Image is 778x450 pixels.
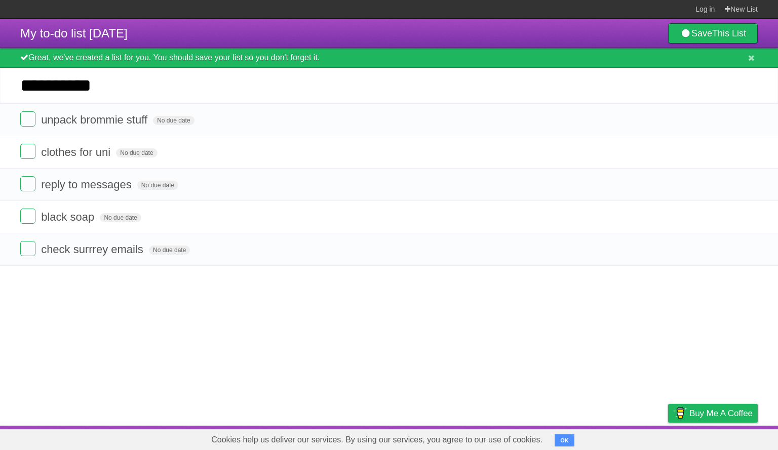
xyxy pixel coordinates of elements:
[20,241,35,256] label: Done
[689,404,753,422] span: Buy me a coffee
[655,428,681,447] a: Privacy
[712,28,746,38] b: This List
[100,213,141,222] span: No due date
[41,211,97,223] span: black soap
[20,111,35,127] label: Done
[668,404,758,423] a: Buy me a coffee
[694,428,758,447] a: Suggest a feature
[149,246,190,255] span: No due date
[20,209,35,224] label: Done
[153,116,194,125] span: No due date
[201,430,553,450] span: Cookies help us deliver our services. By using our services, you agree to our use of cookies.
[533,428,555,447] a: About
[137,181,178,190] span: No due date
[20,176,35,191] label: Done
[567,428,608,447] a: Developers
[668,23,758,44] a: SaveThis List
[116,148,157,157] span: No due date
[41,146,113,158] span: clothes for uni
[41,243,146,256] span: check surrrey emails
[620,428,643,447] a: Terms
[20,144,35,159] label: Done
[555,434,574,446] button: OK
[41,113,150,126] span: unpack brommie stuff
[673,404,687,422] img: Buy me a coffee
[20,26,128,40] span: My to-do list [DATE]
[41,178,134,191] span: reply to messages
